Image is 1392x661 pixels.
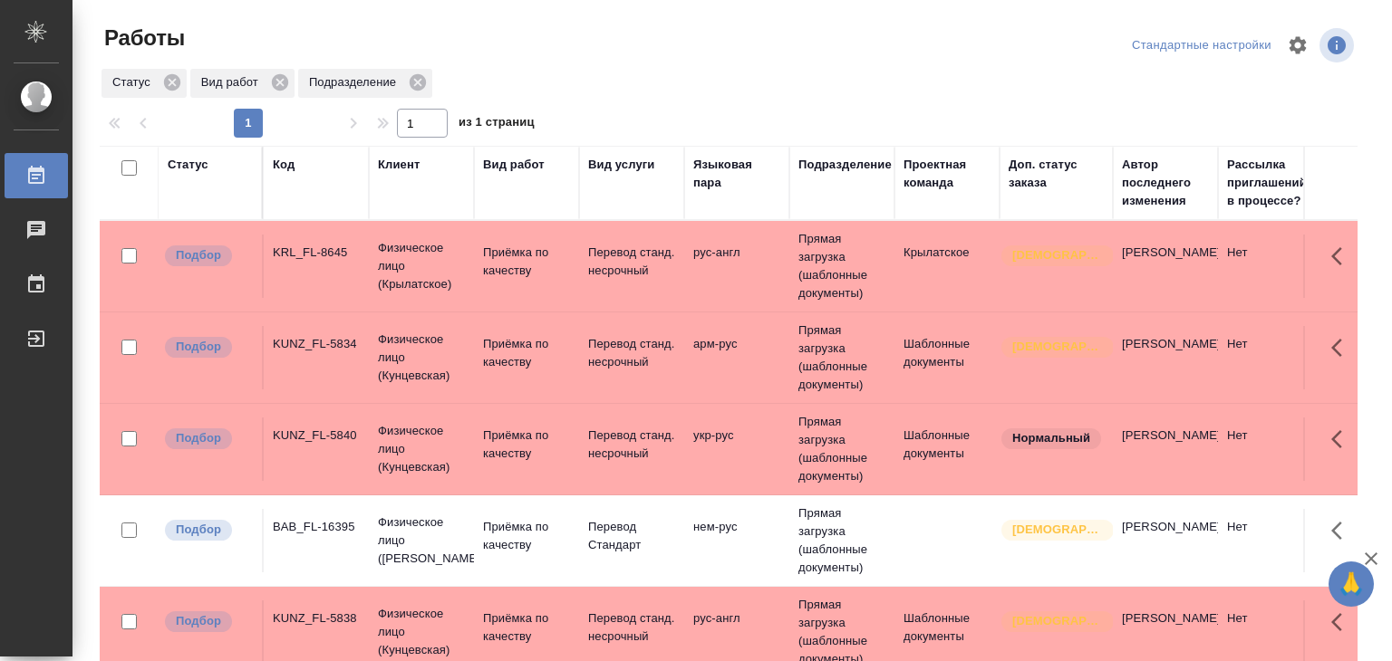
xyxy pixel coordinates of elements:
div: split button [1127,32,1276,60]
p: Подбор [176,246,221,264]
p: Подбор [176,429,221,447]
div: KRL_FL-8645 [273,244,360,262]
td: Прямая загрузка (шаблонные документы) [789,495,894,586]
div: Рассылка приглашений в процессе? [1227,156,1314,210]
p: Подразделение [309,73,402,91]
td: Крылатское [894,235,1000,298]
p: Приёмка по качеству [483,518,570,554]
td: Шаблонные документы [894,326,1000,389]
div: Можно подбирать исполнителей [163,426,253,451]
td: [PERSON_NAME] [1113,417,1218,481]
td: Прямая загрузка (шаблонные документы) [789,404,894,494]
div: Вид работ [483,156,545,174]
button: Здесь прячутся важные кнопки [1320,235,1364,278]
p: [DEMOGRAPHIC_DATA] [1012,521,1103,539]
p: Физическое лицо (Кунцевская) [378,330,465,385]
div: Автор последнего изменения [1122,156,1209,210]
div: Можно подбирать исполнителей [163,609,253,634]
p: Статус [112,73,157,91]
td: Прямая загрузка (шаблонные документы) [789,221,894,311]
p: Нормальный [1012,429,1090,447]
span: Работы [100,24,185,53]
button: Здесь прячутся важные кнопки [1320,509,1364,552]
p: Физическое лицо ([PERSON_NAME]) [378,513,465,568]
div: KUNZ_FL-5834 [273,335,360,353]
td: укр-рус [684,417,789,481]
div: Код [273,156,295,174]
div: Можно подбирать исполнителей [163,335,253,359]
p: Вид работ [201,73,265,91]
p: Приёмка по качеству [483,335,570,371]
td: [PERSON_NAME] [1113,326,1218,389]
td: [PERSON_NAME] [1113,509,1218,572]
p: Подбор [176,521,221,539]
p: [DEMOGRAPHIC_DATA] [1012,338,1103,356]
div: Клиент [378,156,420,174]
span: 🙏 [1336,565,1367,603]
div: Языковая пара [693,156,780,192]
div: Можно подбирать исполнителей [163,244,253,268]
p: Перевод станд. несрочный [588,609,675,646]
div: Вид услуги [588,156,655,174]
div: Статус [101,69,187,98]
div: Доп. статус заказа [1009,156,1104,192]
div: Подразделение [798,156,892,174]
td: Нет [1218,417,1323,481]
p: Физическое лицо (Кунцевская) [378,605,465,659]
p: Перевод станд. несрочный [588,244,675,280]
p: Перевод станд. несрочный [588,426,675,463]
td: [PERSON_NAME] [1113,235,1218,298]
p: Подбор [176,612,221,630]
span: из 1 страниц [459,111,535,138]
td: Прямая загрузка (шаблонные документы) [789,312,894,403]
td: Нет [1218,235,1323,298]
p: Перевод станд. несрочный [588,335,675,371]
td: Шаблонные документы [894,417,1000,481]
div: Подразделение [298,69,432,98]
p: Перевод Стандарт [588,518,675,554]
p: Приёмка по качеству [483,426,570,463]
div: BAB_FL-16395 [273,518,360,536]
td: Нет [1218,326,1323,389]
div: Статус [168,156,208,174]
button: Здесь прячутся важные кнопки [1320,417,1364,461]
p: Физическое лицо (Кунцевская) [378,422,465,476]
div: Проектная команда [904,156,991,192]
div: KUNZ_FL-5840 [273,426,360,445]
div: Вид работ [190,69,295,98]
button: Здесь прячутся важные кнопки [1320,600,1364,644]
td: арм-рус [684,326,789,389]
div: Можно подбирать исполнителей [163,518,253,542]
p: [DEMOGRAPHIC_DATA] [1012,246,1103,264]
p: Приёмка по качеству [483,609,570,646]
p: [DEMOGRAPHIC_DATA] [1012,612,1103,630]
p: Физическое лицо (Крылатское) [378,239,465,293]
span: Настроить таблицу [1276,24,1319,67]
button: 🙏 [1329,561,1374,607]
td: Нет [1218,509,1323,572]
td: нем-рус [684,509,789,572]
div: KUNZ_FL-5838 [273,609,360,627]
button: Здесь прячутся важные кнопки [1320,326,1364,369]
p: Подбор [176,338,221,356]
span: Посмотреть информацию [1319,28,1358,62]
td: рус-англ [684,235,789,298]
p: Приёмка по качеству [483,244,570,280]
